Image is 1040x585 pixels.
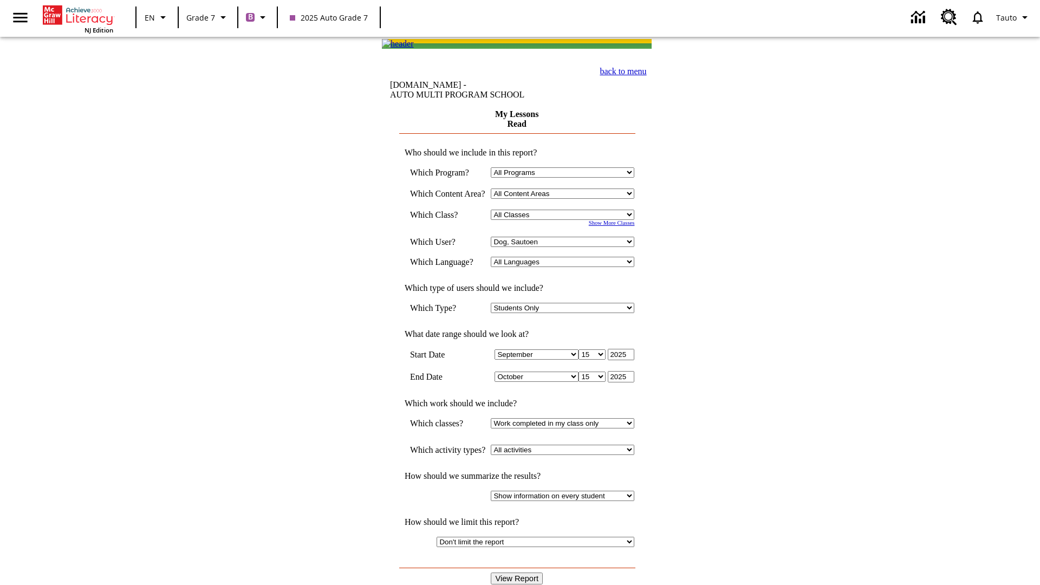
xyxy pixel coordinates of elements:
span: EN [145,12,155,23]
button: Profile/Settings [992,8,1036,27]
button: Open side menu [4,2,36,34]
span: Tauto [996,12,1017,23]
span: Grade 7 [186,12,215,23]
nobr: Which Content Area? [410,189,485,198]
td: Which Language? [410,257,486,267]
td: Which type of users should we include? [399,283,635,293]
td: How should we summarize the results? [399,471,635,481]
div: Home [43,3,113,34]
td: Who should we include in this report? [399,148,635,158]
td: End Date [410,371,486,382]
span: B [248,10,253,24]
td: Which work should we include? [399,399,635,408]
td: Which activity types? [410,445,486,455]
td: Which classes? [410,418,486,428]
button: Boost Class color is purple. Change class color [242,8,274,27]
a: Resource Center, Will open in new tab [934,3,964,32]
span: NJ Edition [84,26,113,34]
td: Which User? [410,237,486,247]
td: [DOMAIN_NAME] - [390,80,549,100]
a: Show More Classes [589,220,635,226]
span: 2025 Auto Grade 7 [290,12,368,23]
input: View Report [491,573,543,584]
td: Start Date [410,349,486,360]
td: Which Type? [410,303,486,313]
button: Language: EN, Select a language [140,8,174,27]
a: back to menu [600,67,646,76]
a: My Lessons Read [495,109,538,128]
a: Data Center [905,3,934,32]
button: Grade: Grade 7, Select a grade [182,8,234,27]
td: Which Program? [410,167,486,178]
img: header [382,39,414,49]
a: Notifications [964,3,992,31]
td: Which Class? [410,210,486,220]
td: How should we limit this report? [399,517,635,527]
td: What date range should we look at? [399,329,635,339]
nobr: AUTO MULTI PROGRAM SCHOOL [390,90,524,99]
